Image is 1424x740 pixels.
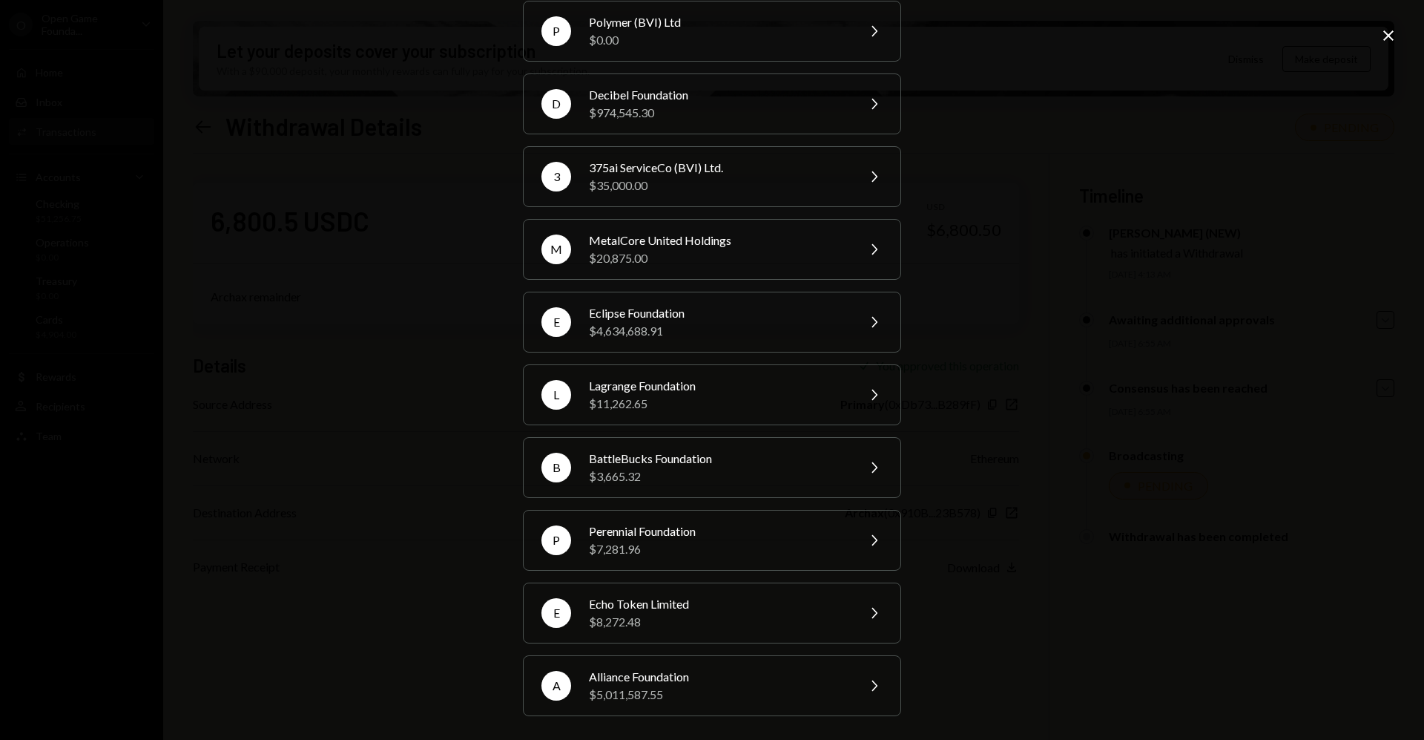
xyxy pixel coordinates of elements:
[589,104,847,122] div: $974,545.30
[589,177,847,194] div: $35,000.00
[589,540,847,558] div: $7,281.96
[589,13,847,31] div: Polymer (BVI) Ltd
[589,232,847,249] div: MetalCore United Holdings
[523,510,901,571] button: PPerennial Foundation$7,281.96
[523,292,901,353] button: EEclipse Foundation$4,634,688.91
[589,395,847,413] div: $11,262.65
[589,304,847,322] div: Eclipse Foundation
[589,613,847,631] div: $8,272.48
[589,322,847,340] div: $4,634,688.91
[541,235,571,264] div: M
[541,162,571,191] div: 3
[541,380,571,410] div: L
[589,86,847,104] div: Decibel Foundation
[523,437,901,498] button: BBattleBucks Foundation$3,665.32
[589,377,847,395] div: Lagrange Foundation
[541,89,571,119] div: D
[541,525,571,555] div: P
[541,598,571,628] div: E
[589,249,847,267] div: $20,875.00
[523,364,901,425] button: LLagrange Foundation$11,262.65
[589,668,847,686] div: Alliance Foundation
[589,159,847,177] div: 375ai ServiceCo (BVI) Ltd.
[589,450,847,468] div: BattleBucks Foundation
[589,31,847,49] div: $0.00
[589,523,847,540] div: Perennial Foundation
[523,146,901,207] button: 3375ai ServiceCo (BVI) Ltd.$35,000.00
[541,453,571,482] div: B
[541,16,571,46] div: P
[589,468,847,485] div: $3,665.32
[541,671,571,701] div: A
[589,595,847,613] div: Echo Token Limited
[523,655,901,716] button: AAlliance Foundation$5,011,587.55
[523,219,901,280] button: MMetalCore United Holdings$20,875.00
[523,583,901,644] button: EEcho Token Limited$8,272.48
[523,73,901,134] button: DDecibel Foundation$974,545.30
[523,1,901,62] button: PPolymer (BVI) Ltd$0.00
[589,686,847,704] div: $5,011,587.55
[541,307,571,337] div: E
